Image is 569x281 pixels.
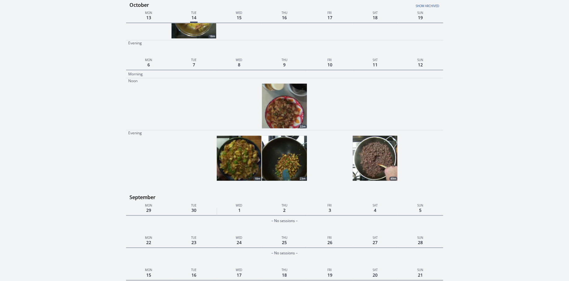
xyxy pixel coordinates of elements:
[282,206,287,214] span: 2
[217,234,262,240] p: Wed
[352,267,398,272] p: Sat
[327,206,332,214] span: 3
[281,238,288,247] span: 25
[171,9,217,15] p: Tue
[417,271,424,279] span: 21
[126,249,443,257] div: – No sessions –
[307,9,352,15] p: Fri
[417,60,424,69] span: 12
[262,84,307,128] img: 251009115713_thumb.jpeg
[371,271,379,279] span: 20
[217,202,262,208] p: Wed
[126,202,171,208] p: Mon
[398,234,443,240] p: Sun
[129,41,142,46] p: Evening
[398,9,443,15] p: Sun
[262,234,307,240] p: Thu
[191,60,196,69] span: 7
[129,72,143,77] p: Morning
[237,206,242,214] span: 1
[126,234,171,240] p: Mon
[171,57,217,62] p: Tue
[307,57,352,62] p: Fri
[418,206,423,214] span: 5
[398,267,443,272] p: Sun
[262,84,307,128] a: 22m
[326,60,334,69] span: 10
[237,60,242,69] span: 8
[352,234,398,240] p: Sat
[371,238,379,247] span: 27
[262,267,307,272] p: Thu
[262,57,307,62] p: Thu
[171,202,217,208] p: Tue
[129,78,138,83] p: Noon
[326,238,334,247] span: 26
[217,136,261,181] a: 18m
[262,136,307,181] img: 251009171545_thumb.jpeg
[281,271,288,279] span: 18
[235,271,243,279] span: 17
[371,13,379,22] span: 18
[171,234,217,240] p: Tue
[352,202,398,208] p: Sat
[171,267,217,272] p: Tue
[326,271,334,279] span: 19
[281,13,288,22] span: 16
[145,13,152,22] span: 13
[353,136,397,181] a: 49m
[299,177,307,181] div: 23m
[352,9,398,15] p: Sat
[307,234,352,240] p: Fri
[190,13,198,23] span: 14
[190,206,198,214] span: 30
[235,13,243,22] span: 15
[307,202,352,208] p: Fri
[129,131,142,136] p: Evening
[126,217,443,225] div: – No sessions –
[371,60,379,69] span: 11
[417,13,424,22] span: 19
[208,34,216,38] div: 18m
[130,192,443,202] h3: September
[353,136,397,181] img: 251011160152_thumb.jpeg
[217,9,262,15] p: Wed
[217,57,262,62] p: Wed
[145,271,152,279] span: 15
[145,238,152,247] span: 22
[235,238,243,247] span: 24
[389,177,397,181] div: 49m
[307,267,352,272] p: Fri
[262,136,307,181] a: 23m
[373,206,378,214] span: 4
[126,9,171,15] p: Mon
[217,267,262,272] p: Wed
[145,206,152,214] span: 29
[253,177,261,181] div: 18m
[299,125,307,128] div: 22m
[262,202,307,208] p: Thu
[146,60,151,69] span: 6
[217,136,261,181] img: 251008175120_thumb.jpeg
[190,238,198,247] span: 23
[326,13,334,22] span: 17
[282,60,287,69] span: 9
[398,202,443,208] p: Sun
[417,238,424,247] span: 28
[126,267,171,272] p: Mon
[126,57,171,62] p: Mon
[398,57,443,62] p: Sun
[190,271,198,279] span: 16
[262,9,307,15] p: Thu
[352,57,398,62] p: Sat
